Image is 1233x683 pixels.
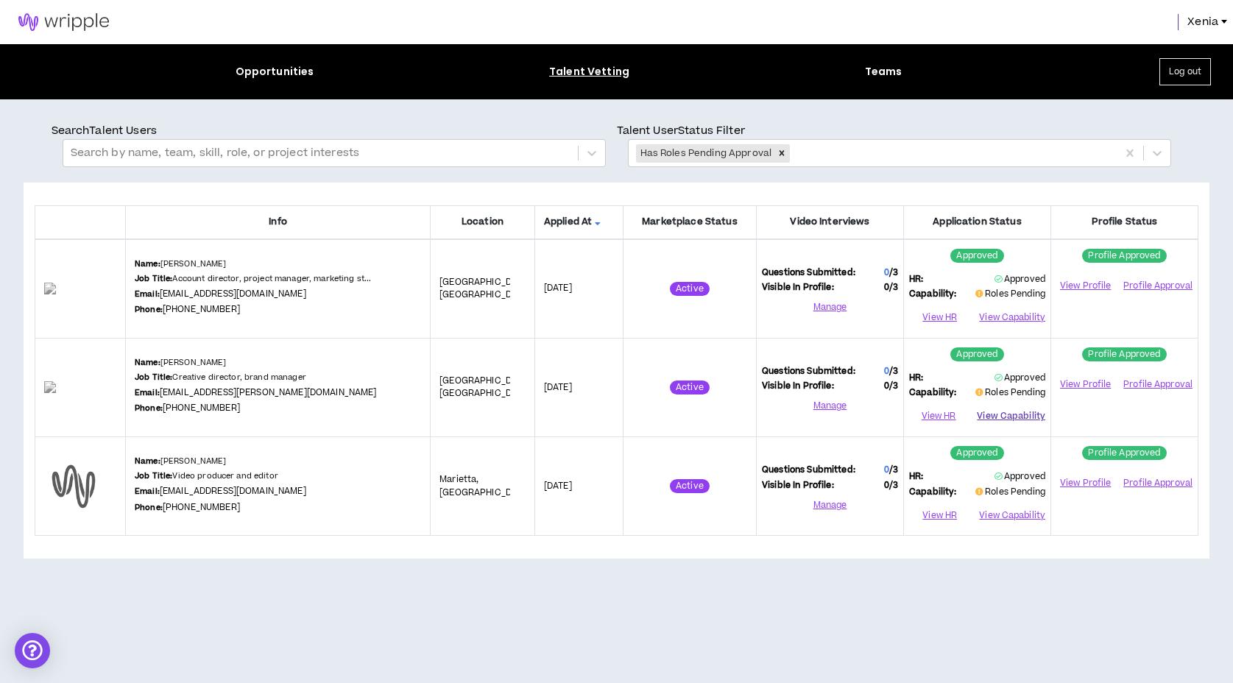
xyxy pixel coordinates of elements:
[757,206,904,239] th: Video Interviews
[623,206,756,239] th: Marketplace Status
[884,380,898,393] span: 0
[909,470,923,484] span: HR:
[762,494,898,516] button: Manage
[431,206,535,239] th: Location
[135,486,160,497] b: Email:
[950,446,1003,460] sup: Approved
[1056,372,1114,397] a: View Profile
[904,206,1051,239] th: Application Status
[762,464,855,477] span: Questions Submitted:
[52,123,617,139] p: Search Talent Users
[1082,249,1166,263] sup: Profile Approved
[15,633,50,668] div: Open Intercom Messenger
[1123,472,1193,494] button: Profile Approval
[135,357,227,369] p: [PERSON_NAME]
[544,282,614,295] p: [DATE]
[439,473,530,499] span: Marietta , [GEOGRAPHIC_DATA]
[977,406,1045,428] button: View Capability
[135,456,227,467] p: [PERSON_NAME]
[884,365,889,378] span: 0
[909,372,923,385] span: HR:
[909,307,970,329] button: View HR
[670,282,710,296] sup: Active
[909,486,957,499] span: Capability:
[439,276,533,302] span: [GEOGRAPHIC_DATA] , [GEOGRAPHIC_DATA]
[909,288,957,301] span: Capability:
[135,470,172,481] b: Job Title:
[135,372,172,383] b: Job Title:
[1056,273,1114,299] a: View Profile
[909,273,923,286] span: HR:
[865,64,902,79] div: Teams
[160,288,306,300] a: [EMAIL_ADDRESS][DOMAIN_NAME]
[909,504,970,526] button: View HR
[617,123,1182,139] p: Talent User Status Filter
[135,273,172,284] b: Job Title:
[994,470,1045,483] span: Approved
[762,266,855,280] span: Questions Submitted:
[909,386,957,400] span: Capability:
[160,386,377,399] a: [EMAIL_ADDRESS][PERSON_NAME][DOMAIN_NAME]
[44,283,116,294] img: yRhwW5nXbyppjxC8ASjUJlHK5syrMBtYpD9zeJ7E.png
[135,470,278,482] p: Video producer and editor
[979,504,1045,526] button: View Capability
[884,479,898,492] span: 0
[1051,206,1198,239] th: Profile Status
[889,281,898,294] span: / 3
[889,365,898,378] span: / 3
[889,479,898,492] span: / 3
[762,297,898,319] button: Manage
[670,479,710,493] sup: Active
[762,281,834,294] span: Visible In Profile:
[544,381,614,394] p: [DATE]
[135,502,163,513] b: Phone:
[950,249,1003,263] sup: Approved
[950,347,1003,361] sup: Approved
[1187,14,1218,30] span: Xenia
[1159,58,1211,85] button: Log out
[884,266,889,279] span: 0
[135,456,160,467] b: Name:
[1056,470,1114,496] a: View Profile
[884,464,889,476] span: 0
[135,258,160,269] b: Name:
[135,304,163,315] b: Phone:
[135,258,227,270] p: [PERSON_NAME]
[1082,347,1166,361] sup: Profile Approved
[909,406,968,428] button: View HR
[44,457,103,516] img: default-user-profile.png
[236,64,314,79] div: Opportunities
[135,372,306,383] p: Creative director, brand manager
[1082,446,1166,460] sup: Profile Approved
[762,395,898,417] button: Manage
[979,307,1045,329] button: View Capability
[889,380,898,392] span: / 3
[135,273,371,285] p: Account director, project manager, marketing st...
[762,365,855,378] span: Questions Submitted:
[985,486,1045,498] span: Roles Pending
[994,273,1045,286] span: Approved
[544,480,614,493] p: [DATE]
[762,479,834,492] span: Visible In Profile:
[889,266,898,279] span: / 3
[985,386,1045,399] span: Roles Pending
[1123,373,1193,395] button: Profile Approval
[636,144,774,163] div: Has Roles Pending Approval
[163,303,240,316] a: [PHONE_NUMBER]
[544,215,614,229] span: Applied At
[985,288,1045,300] span: Roles Pending
[762,380,834,393] span: Visible In Profile:
[889,464,898,476] span: / 3
[44,381,116,393] img: kUojSW6Rgs5CYaGPhNEedUkhK8LMdFHt45WhCie2.png
[774,144,790,163] div: Remove Has Roles Pending Approval
[163,402,240,414] a: [PHONE_NUMBER]
[163,501,240,514] a: [PHONE_NUMBER]
[135,357,160,368] b: Name:
[439,375,533,400] span: [GEOGRAPHIC_DATA] , [GEOGRAPHIC_DATA]
[135,403,163,414] b: Phone:
[670,381,710,394] sup: Active
[160,485,306,498] a: [EMAIL_ADDRESS][DOMAIN_NAME]
[135,387,160,398] b: Email:
[994,372,1045,384] span: Approved
[135,289,160,300] b: Email:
